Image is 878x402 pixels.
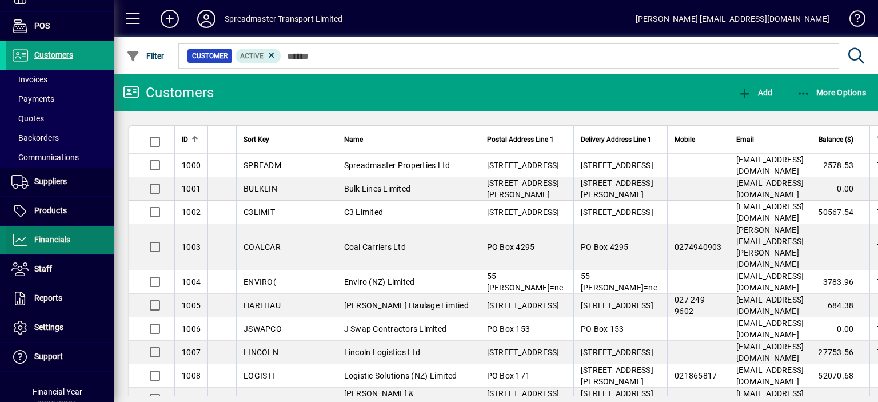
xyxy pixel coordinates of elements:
span: [EMAIL_ADDRESS][DOMAIN_NAME] [736,155,804,176]
span: 1007 [182,348,201,357]
div: Mobile [675,133,722,146]
span: Settings [34,323,63,332]
span: [EMAIL_ADDRESS][DOMAIN_NAME] [736,178,804,199]
span: Financials [34,235,70,244]
span: C3 Limited [344,208,384,217]
button: Filter [123,46,167,66]
span: Lincoln Logistics Ltd [344,348,420,357]
span: [STREET_ADDRESS] [581,301,653,310]
td: 3783.96 [811,270,869,294]
span: 1008 [182,371,201,380]
span: [STREET_ADDRESS][PERSON_NAME] [581,178,653,199]
span: Reports [34,293,62,303]
span: Customers [34,50,73,59]
span: ENVIRO( [244,277,276,286]
span: 0274940903 [675,242,722,252]
button: Add [151,9,188,29]
span: Support [34,352,63,361]
td: 0.00 [811,177,869,201]
span: Staff [34,264,52,273]
div: Customers [123,83,214,102]
button: Add [735,82,775,103]
span: [PERSON_NAME] Haulage Limtied [344,301,469,310]
span: Filter [126,51,165,61]
span: More Options [797,88,867,97]
span: [STREET_ADDRESS] [581,161,653,170]
span: [STREET_ADDRESS] [581,348,653,357]
span: Spreadmaster Properties Ltd [344,161,450,170]
span: 1005 [182,301,201,310]
span: Invoices [11,75,47,84]
td: 50567.54 [811,201,869,224]
span: PO Box 153 [581,324,624,333]
span: J Swap Contractors Limited [344,324,447,333]
span: [STREET_ADDRESS][PERSON_NAME] [581,365,653,386]
span: LINCOLN [244,348,278,357]
span: [STREET_ADDRESS] [487,301,560,310]
span: [STREET_ADDRESS][PERSON_NAME] [487,178,560,199]
div: Spreadmaster Transport Limited [225,10,342,28]
span: [STREET_ADDRESS] [487,161,560,170]
span: Balance ($) [819,133,853,146]
mat-chip: Activation Status: Active [236,49,281,63]
span: ID [182,133,188,146]
a: Support [6,343,114,371]
div: Balance ($) [818,133,864,146]
span: Products [34,206,67,215]
span: [EMAIL_ADDRESS][DOMAIN_NAME] [736,295,804,316]
span: HARTHAU [244,301,281,310]
span: [EMAIL_ADDRESS][DOMAIN_NAME] [736,319,804,339]
a: Quotes [6,109,114,128]
div: Name [344,133,473,146]
span: [EMAIL_ADDRESS][DOMAIN_NAME] [736,365,804,386]
span: Customer [192,50,228,62]
span: PO Box 4295 [581,242,629,252]
span: Quotes [11,114,44,123]
span: Sort Key [244,133,269,146]
a: Suppliers [6,168,114,196]
span: SPREADM [244,161,281,170]
span: [STREET_ADDRESS] [487,208,560,217]
span: Mobile [675,133,695,146]
span: JSWAPCO [244,324,282,333]
a: Communications [6,148,114,167]
td: 27753.56 [811,341,869,364]
td: 684.38 [811,294,869,317]
span: [STREET_ADDRESS] [487,348,560,357]
div: [PERSON_NAME] [EMAIL_ADDRESS][DOMAIN_NAME] [636,10,829,28]
span: [STREET_ADDRESS] [581,208,653,217]
a: Staff [6,255,114,284]
span: Suppliers [34,177,67,186]
button: Profile [188,9,225,29]
span: POS [34,21,50,30]
span: Add [738,88,772,97]
span: 1003 [182,242,201,252]
span: 1004 [182,277,201,286]
span: [EMAIL_ADDRESS][DOMAIN_NAME] [736,202,804,222]
span: Active [240,52,264,60]
a: Settings [6,313,114,342]
span: PO Box 171 [487,371,530,380]
span: Name [344,133,363,146]
span: 027 249 9602 [675,295,705,316]
span: [PERSON_NAME][EMAIL_ADDRESS][PERSON_NAME][DOMAIN_NAME] [736,225,804,269]
td: 0.00 [811,317,869,341]
td: 52070.68 [811,364,869,388]
a: Products [6,197,114,225]
span: Logistic Solutions (NZ) Limited [344,371,457,380]
button: More Options [794,82,869,103]
span: 1006 [182,324,201,333]
td: 2578.53 [811,154,869,177]
a: Reports [6,284,114,313]
a: Knowledge Base [841,2,864,39]
span: 021865817 [675,371,717,380]
a: Invoices [6,70,114,89]
span: 55 [PERSON_NAME]=ne [487,272,564,292]
a: Financials [6,226,114,254]
span: Email [736,133,754,146]
span: Delivery Address Line 1 [581,133,652,146]
span: Enviro (NZ) Limited [344,277,415,286]
span: 1002 [182,208,201,217]
span: 1000 [182,161,201,170]
span: Payments [11,94,54,104]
